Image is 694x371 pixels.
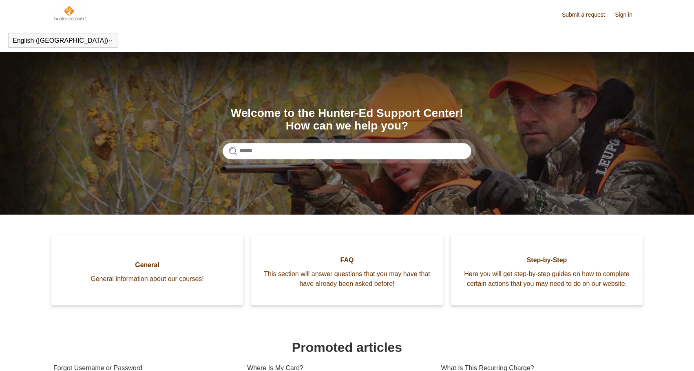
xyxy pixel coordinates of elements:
input: Search [223,143,471,159]
h1: Promoted articles [53,338,641,357]
span: FAQ [263,255,431,265]
button: English ([GEOGRAPHIC_DATA]) [13,37,113,44]
span: General information about our courses! [64,274,231,284]
div: Chat Support [641,344,688,365]
span: This section will answer questions that you may have that have already been asked before! [263,269,431,289]
a: FAQ This section will answer questions that you may have that have already been asked before! [251,235,443,305]
span: Step-by-Step [463,255,630,265]
img: Hunter-Ed Help Center home page [53,5,86,21]
a: Step-by-Step Here you will get step-by-step guides on how to complete certain actions that you ma... [451,235,643,305]
span: General [64,260,231,270]
span: Here you will get step-by-step guides on how to complete certain actions that you may need to do ... [463,269,630,289]
a: General General information about our courses! [51,235,243,305]
h1: Welcome to the Hunter-Ed Support Center! How can we help you? [223,107,471,132]
a: Sign in [615,11,641,19]
a: Submit a request [562,11,613,19]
